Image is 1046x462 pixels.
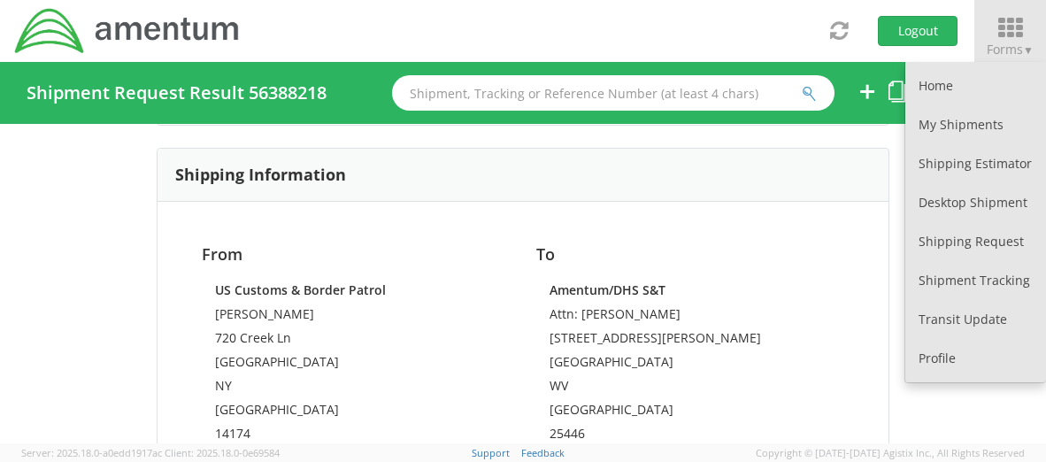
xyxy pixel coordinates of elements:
[27,83,327,103] h4: Shipment Request Result 56388218
[536,246,844,264] h4: To
[756,446,1025,460] span: Copyright © [DATE]-[DATE] Agistix Inc., All Rights Reserved
[21,446,162,459] span: Server: 2025.18.0-a0edd1917ac
[905,261,1046,300] a: Shipment Tracking
[905,339,1046,378] a: Profile
[550,305,831,329] td: Attn: [PERSON_NAME]
[905,66,1046,105] a: Home
[905,183,1046,222] a: Desktop Shipment
[215,401,496,425] td: [GEOGRAPHIC_DATA]
[905,105,1046,144] a: My Shipments
[905,144,1046,183] a: Shipping Estimator
[472,446,510,459] a: Support
[392,75,834,111] input: Shipment, Tracking or Reference Number (at least 4 chars)
[550,377,831,401] td: WV
[550,401,831,425] td: [GEOGRAPHIC_DATA]
[215,305,496,329] td: [PERSON_NAME]
[550,281,665,298] strong: Amentum/DHS S&T
[13,6,242,56] img: dyn-intl-logo-049831509241104b2a82.png
[905,222,1046,261] a: Shipping Request
[215,425,496,449] td: 14174
[987,41,1034,58] span: Forms
[215,377,496,401] td: NY
[165,446,280,459] span: Client: 2025.18.0-0e69584
[215,329,496,353] td: 720 Creek Ln
[215,353,496,377] td: [GEOGRAPHIC_DATA]
[521,446,565,459] a: Feedback
[215,281,386,298] strong: US Customs & Border Patrol
[550,425,831,449] td: 25446
[202,246,510,264] h4: From
[175,166,346,184] h3: Shipping Information
[905,300,1046,339] a: Transit Update
[550,353,831,377] td: [GEOGRAPHIC_DATA]
[1023,42,1034,58] span: ▼
[878,16,958,46] button: Logout
[550,329,831,353] td: [STREET_ADDRESS][PERSON_NAME]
